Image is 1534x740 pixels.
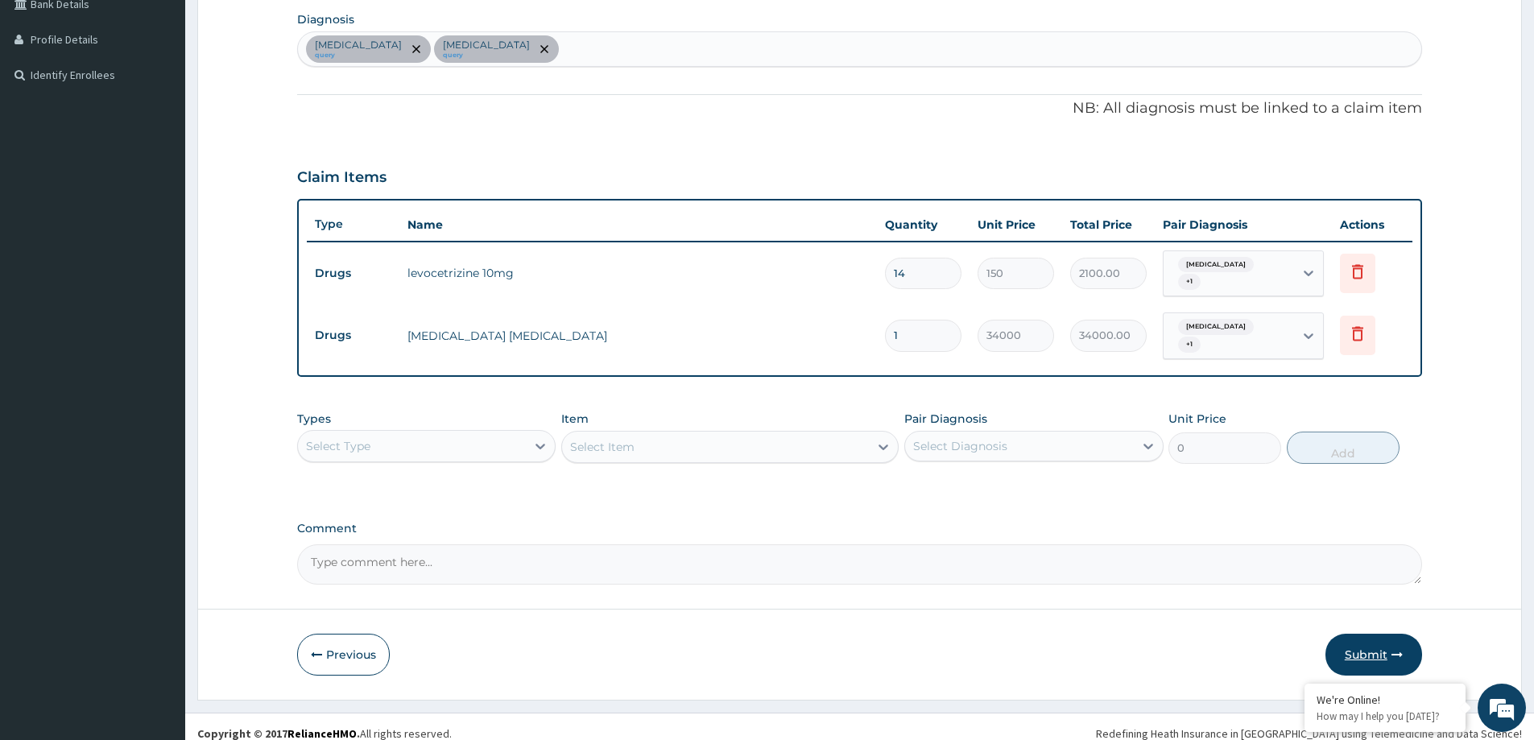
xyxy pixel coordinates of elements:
[1332,209,1412,241] th: Actions
[1178,319,1254,335] span: [MEDICAL_DATA]
[297,522,1422,535] label: Comment
[297,11,354,27] label: Diagnosis
[1317,709,1453,723] p: How may I help you today?
[264,8,303,47] div: Minimize live chat window
[1168,411,1226,427] label: Unit Price
[537,42,552,56] span: remove selection option
[297,98,1422,119] p: NB: All diagnosis must be linked to a claim item
[1317,692,1453,707] div: We're Online!
[297,169,387,187] h3: Claim Items
[561,411,589,427] label: Item
[30,81,65,121] img: d_794563401_company_1708531726252_794563401
[443,39,530,52] p: [MEDICAL_DATA]
[93,203,222,366] span: We're online!
[315,52,402,60] small: query
[1062,209,1155,241] th: Total Price
[315,39,402,52] p: [MEDICAL_DATA]
[409,42,424,56] span: remove selection option
[1155,209,1332,241] th: Pair Diagnosis
[297,412,331,426] label: Types
[399,209,877,241] th: Name
[913,438,1007,454] div: Select Diagnosis
[297,634,390,676] button: Previous
[1178,337,1201,353] span: + 1
[307,209,399,239] th: Type
[877,209,970,241] th: Quantity
[904,411,987,427] label: Pair Diagnosis
[1178,274,1201,290] span: + 1
[399,320,877,352] td: [MEDICAL_DATA] [MEDICAL_DATA]
[8,440,307,496] textarea: Type your message and hit 'Enter'
[307,258,399,288] td: Drugs
[1325,634,1422,676] button: Submit
[307,320,399,350] td: Drugs
[970,209,1062,241] th: Unit Price
[1287,432,1400,464] button: Add
[399,257,877,289] td: levocetrizine 10mg
[306,438,370,454] div: Select Type
[84,90,271,111] div: Chat with us now
[1178,257,1254,273] span: [MEDICAL_DATA]
[443,52,530,60] small: query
